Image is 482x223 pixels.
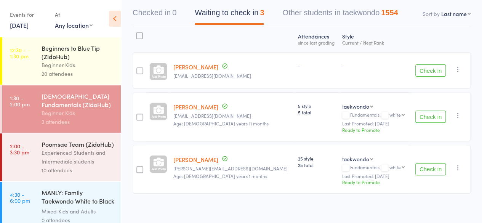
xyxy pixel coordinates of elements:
[415,64,446,77] button: Check in
[415,111,446,123] button: Check in
[55,21,93,29] div: Any location
[282,5,398,25] button: Other students in taekwondo1554
[42,166,114,175] div: 10 attendees
[10,95,30,107] time: 1:30 - 2:00 pm
[10,8,47,21] div: Events for
[173,113,292,119] small: simoli529@gmail.com
[10,143,29,155] time: 2:00 - 3:30 pm
[342,63,407,69] div: -
[298,109,336,116] span: 5 total
[173,73,292,79] small: amarjargalbymba42@gmail.com
[42,61,114,69] div: Beginner Kids
[2,85,121,133] a: 1:30 -2:00 pm[DEMOGRAPHIC_DATA] Fundamentals (ZidoHub)Beginner Kids3 attendees
[342,165,407,171] div: Fundamentals
[55,8,93,21] div: At
[423,10,440,18] label: Sort by
[342,155,369,163] div: taekwondo
[342,112,407,119] div: Fundamentals
[195,5,264,25] button: Waiting to check in3
[133,5,176,25] button: Checked in0
[42,69,114,78] div: 20 attendees
[389,112,401,117] div: white
[339,29,410,49] div: Style
[260,8,264,17] div: 3
[173,103,218,111] a: [PERSON_NAME]
[342,127,407,133] div: Ready to Promote
[441,10,467,18] div: Last name
[10,21,29,29] a: [DATE]
[2,37,121,85] a: 12:30 -1:30 pmBeginners to Blue Tip (ZidoHub)Beginner Kids20 attendees
[173,120,269,127] span: Age: [DEMOGRAPHIC_DATA] years 11 months
[42,207,114,216] div: Mixed Kids and Adults
[298,162,336,168] span: 25 total
[298,63,336,69] div: -
[415,163,446,175] button: Check in
[295,29,339,49] div: Atten­dances
[10,47,29,59] time: 12:30 - 1:30 pm
[2,133,121,181] a: 2:00 -3:30 pmPoomsae Team (ZidoHub)Experienced Students and Intermediate students10 attendees
[298,155,336,162] span: 25 style
[342,173,407,179] small: Last Promoted: [DATE]
[298,103,336,109] span: 5 style
[173,166,292,171] small: nagle@hbhiggins.com.au
[342,179,407,185] div: Ready to Promote
[173,173,267,179] span: Age: [DEMOGRAPHIC_DATA] years 1 months
[42,140,114,148] div: Poomsae Team (ZidoHub)
[342,40,407,45] div: Current / Next Rank
[42,148,114,166] div: Experienced Students and Intermediate students
[342,103,369,110] div: taekwondo
[42,92,114,109] div: [DEMOGRAPHIC_DATA] Fundamentals (ZidoHub)
[42,188,114,207] div: MANLY: Family Taekwondo White to Black Belt
[173,156,218,164] a: [PERSON_NAME]
[42,44,114,61] div: Beginners to Blue Tip (ZidoHub)
[381,8,398,17] div: 1554
[172,8,176,17] div: 0
[173,63,218,71] a: [PERSON_NAME]
[42,117,114,126] div: 3 attendees
[342,121,407,126] small: Last Promoted: [DATE]
[42,109,114,117] div: Beginner Kids
[298,40,336,45] div: since last grading
[389,165,401,170] div: white
[10,191,30,204] time: 4:30 - 6:00 pm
